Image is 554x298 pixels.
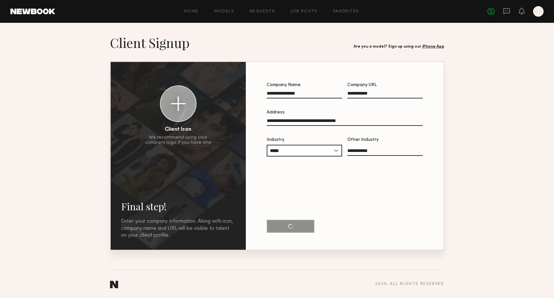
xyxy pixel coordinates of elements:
div: Address [267,110,423,115]
input: Address [267,118,423,126]
input: Company URL [347,91,423,98]
h1: Client Signup [110,35,190,51]
div: Industry [267,138,342,142]
input: Company Name [267,91,342,98]
h2: Final step! [121,200,235,213]
div: Client Icon [165,127,191,132]
a: iPhone App [422,45,444,49]
a: Job Posts [291,9,318,14]
div: Are you a model? Sign up using our [354,45,444,49]
a: Models [214,9,234,14]
a: Home [184,9,198,14]
div: Company URL [347,83,423,87]
div: We recommend using your company logo if you have one [145,135,211,145]
a: Requests [250,9,275,14]
a: J [533,6,544,17]
div: 2025 , all rights reserved [375,282,444,286]
div: Other Industry [347,138,423,142]
div: Company Name [267,83,342,87]
div: Enter your company information. Along with icon, company name and URL will be visible to talent o... [121,218,235,239]
input: Other Industry [347,148,423,156]
a: Favorites [333,9,359,14]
